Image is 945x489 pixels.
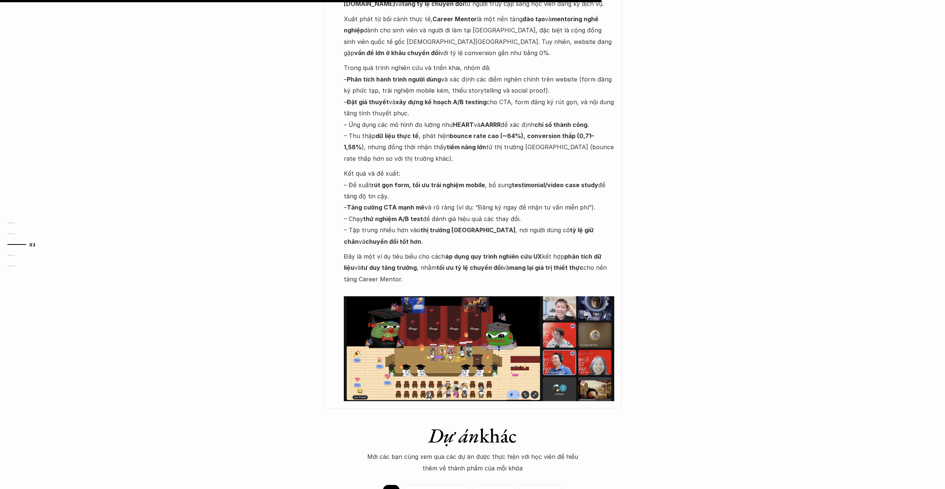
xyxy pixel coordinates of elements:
[347,76,441,83] strong: Phân tích hành trình người dùng
[344,62,614,164] p: Trong quá trình nghiên cứu và triển khai, nhóm đã: – và xác định các điểm nghẽn chính trên websit...
[481,121,501,128] strong: AARRR
[344,226,595,245] strong: tỷ lệ giữ chân
[445,253,542,260] strong: áp dụng quy trình nghiên cứu UX
[342,424,603,448] h1: khác
[523,15,545,23] strong: đào tạo
[344,13,614,59] p: Xuất phát từ bối cảnh thực tế, là một nền tảng và dành cho sinh viên và người đi làm tại [GEOGRAP...
[347,98,389,106] strong: Đặt giả thuyết
[344,251,614,296] p: Đây là một ví dụ tiêu biểu cho cách kết hợp và , nhằm và cho nền tảng Career Mentor.
[371,181,485,189] strong: rút gọn form, tối ưu trải nghiệm mobile
[396,98,486,106] strong: xây dựng kế hoạch A/B testing
[428,422,479,448] em: Dự án
[437,264,502,271] strong: tối ưu tỷ lệ chuyển đổi
[363,215,423,223] strong: thử nghiệm A/B test
[535,121,587,128] strong: chỉ số thành công
[375,132,419,140] strong: dữ liệu thực tế
[432,15,477,23] strong: Career Mentor
[365,238,421,245] strong: chuyển đổi tốt hơn
[354,49,440,57] strong: vấn đề lớn ở khâu chuyển đổi
[421,226,516,234] strong: thị trường [GEOGRAPHIC_DATA]
[361,451,584,474] p: Mời các bạn cùng xem qua các dự án được thực hiện với học viên để hiểu thêm về thành phẩm của mỗi...
[347,204,425,211] strong: Tăng cường CTA mạnh mẽ
[7,240,43,249] a: 03
[450,132,525,140] strong: bounce rate cao (~64%),
[361,264,417,271] strong: tư duy tăng trưởng
[344,168,614,247] p: Kết quả và đề xuất: – Đề xuất , bổ sung để tăng độ tin cậy. – và rõ ràng (ví dụ: “Đăng ký ngay để...
[512,181,598,189] strong: testimonial/video case study
[29,242,35,247] strong: 03
[453,121,474,128] strong: HEART
[509,264,583,271] strong: mang lại giá trị thiết thực
[447,143,486,151] strong: tiềm năng lớn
